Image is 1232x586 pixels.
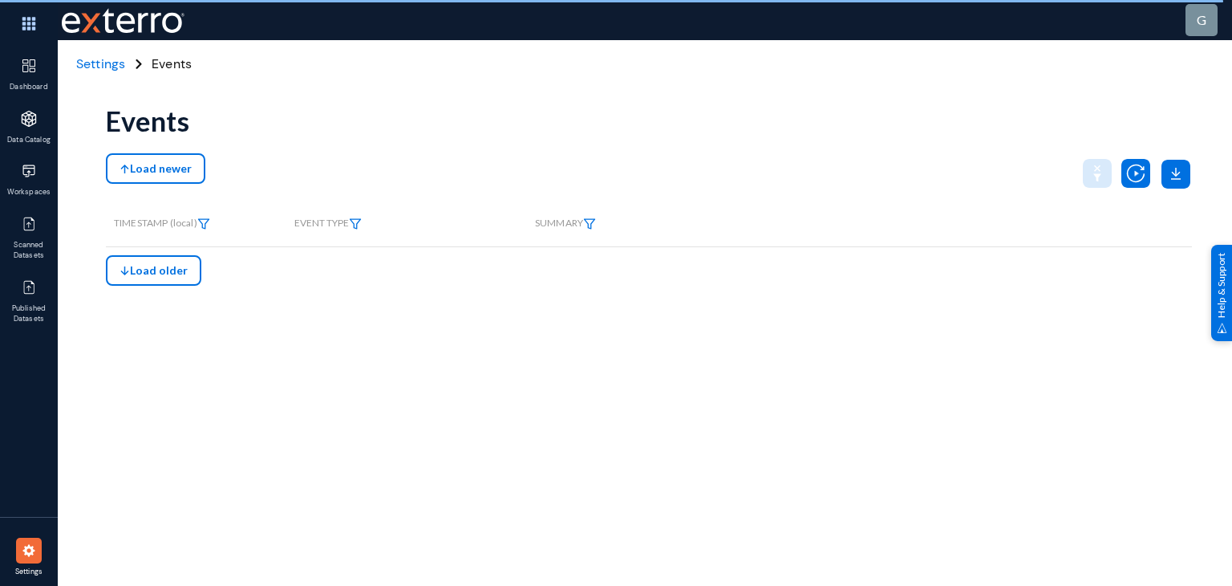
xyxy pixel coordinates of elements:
[152,55,192,74] span: Events
[3,82,55,93] span: Dashboard
[106,255,201,286] button: Load older
[1197,10,1206,30] div: g
[3,240,55,262] span: Scanned Datasets
[106,104,189,137] div: Events
[58,4,182,37] span: Exterro
[21,216,37,232] img: icon-published.svg
[3,135,55,146] span: Data Catalog
[120,161,192,175] span: Load newer
[1211,245,1232,341] div: Help & Support
[62,8,184,33] img: exterro-work-mark.svg
[3,303,55,325] span: Published Datasets
[114,217,210,229] span: TIMESTAMP (local)
[583,218,596,230] img: icon-filter.svg
[294,218,362,230] span: EVENT TYPE
[21,111,37,127] img: icon-applications.svg
[1121,159,1150,188] img: icon-utility-autoscan.svg
[3,567,55,578] span: Settings
[76,55,125,72] span: Settings
[21,543,37,559] img: icon-settings.svg
[106,153,205,184] button: Load newer
[21,58,37,74] img: icon-dashboard.svg
[349,218,362,230] img: icon-filter.svg
[3,187,55,198] span: Workspaces
[1197,12,1206,27] span: g
[535,217,596,229] span: SUMMARY
[1217,323,1227,333] img: help_support.svg
[120,266,130,276] img: icon-arrow-below.svg
[197,218,210,230] img: icon-filter.svg
[21,279,37,295] img: icon-published.svg
[5,6,53,41] img: app launcher
[120,263,188,277] span: Load older
[21,163,37,179] img: icon-workspace.svg
[120,164,130,175] img: icon-arrow-above.svg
